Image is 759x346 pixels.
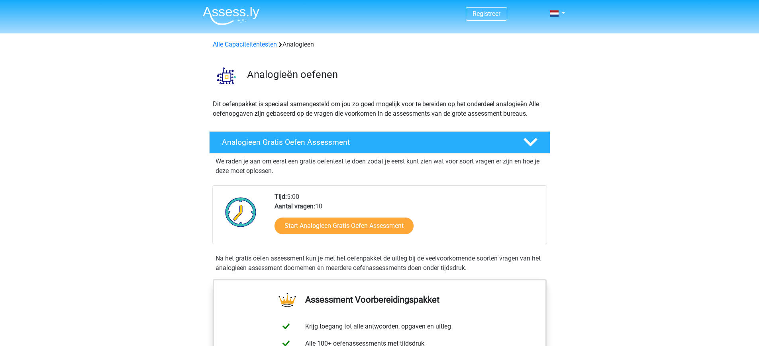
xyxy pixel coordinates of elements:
[269,192,546,244] div: 5:00 10
[213,41,277,48] a: Alle Capaciteitentesten
[275,202,315,210] b: Aantal vragen:
[275,218,414,234] a: Start Analogieen Gratis Oefen Assessment
[216,157,544,176] p: We raden je aan om eerst een gratis oefentest te doen zodat je eerst kunt zien wat voor soort vra...
[203,6,259,25] img: Assessly
[247,68,544,81] h3: Analogieën oefenen
[210,59,243,93] img: analogieen
[212,254,547,273] div: Na het gratis oefen assessment kun je met het oefenpakket de uitleg bij de veelvoorkomende soorte...
[473,10,500,17] a: Registreer
[222,138,510,147] h4: Analogieen Gratis Oefen Assessment
[221,192,261,232] img: Klok
[206,131,553,154] a: Analogieen Gratis Oefen Assessment
[275,193,287,200] b: Tijd:
[213,99,547,119] p: Dit oefenpakket is speciaal samengesteld om jou zo goed mogelijk voor te bereiden op het onderdee...
[210,40,550,49] div: Analogieen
